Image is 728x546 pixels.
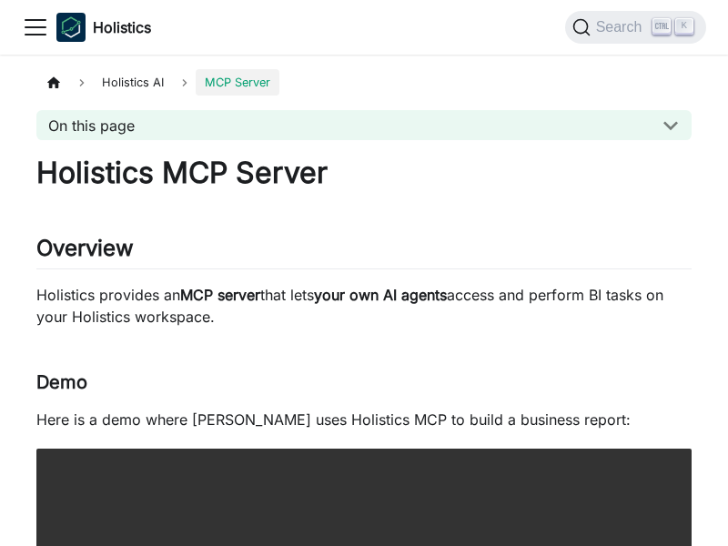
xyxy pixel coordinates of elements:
[36,110,692,140] button: On this page
[56,13,86,42] img: Holistics
[675,18,693,35] kbd: K
[565,11,706,44] button: Search (Ctrl+K)
[56,13,151,42] a: HolisticsHolistics
[36,69,692,96] nav: Breadcrumbs
[36,69,71,96] a: Home page
[314,286,447,304] strong: your own AI agents
[196,69,279,96] span: MCP Server
[180,286,260,304] strong: MCP server
[591,19,653,35] span: Search
[36,409,692,430] p: Here is a demo where [PERSON_NAME] uses Holistics MCP to build a business report:
[22,14,49,41] button: Toggle navigation bar
[36,155,692,191] h1: Holistics MCP Server
[36,284,692,328] p: Holistics provides an that lets access and perform BI tasks on your Holistics workspace.
[93,69,173,96] span: Holistics AI
[36,371,692,394] h3: Demo
[36,235,692,269] h2: Overview
[93,16,151,38] b: Holistics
